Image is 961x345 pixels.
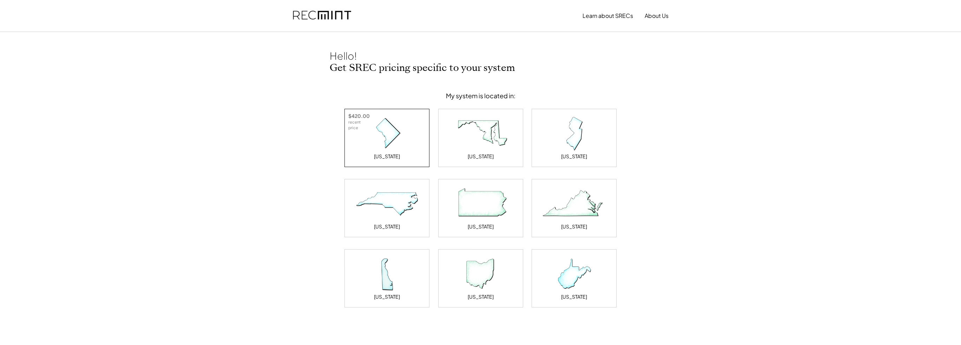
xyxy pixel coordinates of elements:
[561,153,587,160] div: [US_STATE]
[352,116,422,151] img: District of Columbia
[468,223,494,230] div: [US_STATE]
[539,116,609,151] img: New Jersey
[330,49,400,62] div: Hello!
[468,293,494,300] div: [US_STATE]
[468,153,494,160] div: [US_STATE]
[539,186,609,221] img: Virginia
[446,257,516,292] img: Ohio
[293,4,351,28] img: recmint-logotype%403x.png
[330,62,632,74] h2: Get SREC pricing specific to your system
[645,9,669,23] button: About Us
[374,153,400,160] div: [US_STATE]
[539,257,609,292] img: West Virginia
[561,223,587,230] div: [US_STATE]
[446,116,516,151] img: Maryland
[352,257,422,292] img: Delaware
[352,186,422,221] img: North Carolina
[561,293,587,300] div: [US_STATE]
[446,92,515,100] div: My system is located in:
[374,293,400,300] div: [US_STATE]
[582,9,633,23] button: Learn about SRECs
[446,186,516,221] img: Pennsylvania
[374,223,400,230] div: [US_STATE]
